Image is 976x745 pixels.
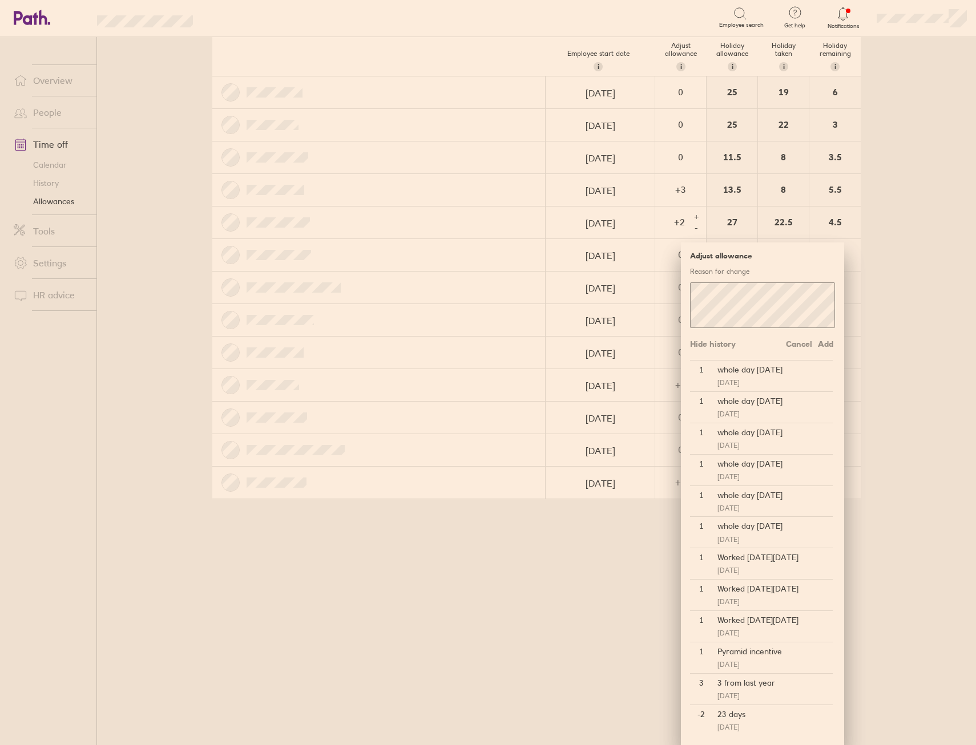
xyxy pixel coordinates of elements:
div: 4.5 [809,207,861,238]
a: History [5,174,96,192]
input: dd/mm/yyyy [546,435,654,467]
div: Holiday remaining [809,37,861,76]
div: 8 [758,174,809,206]
input: dd/mm/yyyy [546,240,654,272]
div: 1 [690,423,713,454]
div: 0 [656,444,705,455]
div: whole day [DATE] [713,486,833,504]
div: Worked [DATE][DATE] [713,548,833,566]
div: Pyramid incentive [713,642,833,661]
div: 25 [707,76,757,108]
div: Holiday allowance [707,37,758,76]
input: dd/mm/yyyy [546,110,654,141]
div: 3 from last year [713,674,833,692]
div: 13.5 [707,174,757,206]
p: Reason for change [690,267,835,276]
div: 1 [690,360,713,391]
a: HR advice [5,284,96,306]
div: Employee start date [541,45,655,76]
div: 1 [690,454,713,485]
div: 5.5 [809,174,861,206]
div: + 3 [656,184,705,195]
input: dd/mm/yyyy [546,142,654,174]
span: Notifications [825,23,862,30]
input: dd/mm/yyyy [546,370,654,402]
div: whole day [DATE] [713,517,833,535]
a: Settings [5,252,96,274]
input: dd/mm/yyyy [546,272,654,304]
div: Worked [DATE][DATE] [713,580,833,598]
div: 1 [690,516,713,548]
div: + 3 [656,477,705,487]
span: Employee search [719,22,764,29]
div: Search [224,12,253,22]
button: Hide history [690,335,736,353]
div: 0 [656,412,705,422]
div: -2 [690,704,713,736]
span: Get help [776,22,813,29]
span: i [598,62,599,71]
input: dd/mm/yyyy [546,207,654,239]
div: + [692,212,701,221]
div: 1 [690,485,713,517]
div: 11.5 [707,141,757,173]
div: 6 [809,76,861,108]
a: Overview [5,69,96,92]
input: dd/mm/yyyy [546,467,654,499]
div: 1 [690,579,713,610]
div: - [692,224,701,233]
div: 1 [690,610,713,642]
h5: Adjust allowance [690,252,835,260]
div: + 2 [656,217,689,227]
span: i [680,62,682,71]
div: whole day [DATE] [713,455,833,473]
button: Add [812,335,835,353]
div: 23 days [713,705,833,723]
div: 1 [690,391,713,423]
a: Calendar [5,156,96,174]
div: whole day [DATE] [713,392,833,410]
input: dd/mm/yyyy [546,402,654,434]
div: + 3 [656,379,705,390]
div: whole day [DATE] [713,361,833,379]
div: 0 [656,282,705,292]
a: Time off [5,133,96,156]
span: i [783,62,785,71]
a: Tools [5,220,96,242]
div: Holiday taken [758,37,809,76]
div: 3 [809,109,861,141]
div: 22 [758,109,809,141]
div: whole day [DATE] [713,423,833,442]
a: People [5,101,96,124]
div: 0 [656,119,705,129]
div: 27 [707,207,757,238]
div: 1 [690,548,713,579]
div: 0 [656,249,705,260]
input: dd/mm/yyyy [546,305,654,337]
div: 25 [707,109,757,141]
div: 8 [758,141,809,173]
div: 22.5 [758,207,809,238]
div: Worked [DATE][DATE] [713,611,833,629]
a: Notifications [825,6,862,30]
a: Allowances [5,192,96,210]
div: 0 [656,314,705,325]
span: Add [817,335,835,353]
button: Cancel [786,335,812,353]
div: 0 [656,87,705,97]
input: dd/mm/yyyy [546,337,654,369]
input: dd/mm/yyyy [546,77,654,109]
div: 3 [690,673,713,704]
div: 1 [690,642,713,673]
div: 3.5 [809,141,861,173]
input: dd/mm/yyyy [546,175,654,207]
div: 0 [656,152,705,162]
span: i [732,62,733,71]
div: 0 [656,347,705,357]
div: Adjust allowance [655,37,707,76]
span: i [834,62,836,71]
div: 19 [758,76,809,108]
